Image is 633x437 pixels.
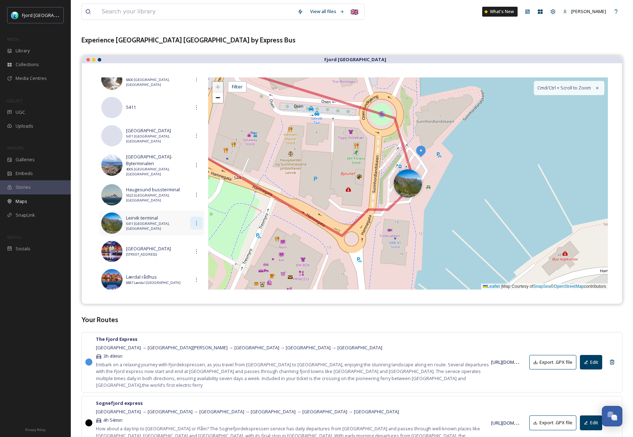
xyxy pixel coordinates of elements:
[483,284,500,289] a: Leaflet
[16,184,31,191] span: Stories
[228,81,247,93] div: Filter
[101,269,122,290] img: 6a04158ac1c6b20d6fa115387ac5e894456035a285791c102d5b7ffd4ec148dc.jpg
[16,109,25,116] span: UGC
[7,234,21,240] span: SOCIALS
[16,75,47,82] span: Media Centres
[126,245,190,252] span: [GEOGRAPHIC_DATA]
[16,170,33,177] span: Embeds
[126,221,190,232] span: 5411 [GEOGRAPHIC_DATA], [GEOGRAPHIC_DATA]
[491,419,537,426] a: [URL][DOMAIN_NAME]
[103,417,122,424] span: 4h 54min
[16,123,33,129] span: Uploads
[101,69,122,90] img: 693c6e95da4a72cfec712cb21ba3f053e142430dcd54e5e6d94071932d952068.jpg
[96,408,399,415] span: [GEOGRAPHIC_DATA] → [GEOGRAPHIC_DATA] → [GEOGRAPHIC_DATA] → [GEOGRAPHIC_DATA] → [GEOGRAPHIC_DATA]...
[11,12,18,19] img: fn-logo-2023%201.svg
[16,245,30,252] span: Socials
[101,241,122,262] img: 88beb366ebb6acdbd319030e849e0b1d6ae0e22a50a8af91a520d5fae6736fe8.jpg
[126,274,190,280] span: Lærdal rådhus
[580,355,602,369] button: Edit
[16,47,30,54] span: Library
[96,400,143,406] strong: Sognefjord express
[491,359,537,365] a: [URL][DOMAIN_NAME]
[101,184,122,205] img: 6e44cf212eb00de0346c3986b1093d11a04f4c3f7f580f59b4df11beb6e50059.jpg
[81,35,296,45] h3: Experience [GEOGRAPHIC_DATA] [GEOGRAPHIC_DATA] by Express Bus
[529,415,576,430] button: Export .GPX file
[7,145,23,151] span: WIDGETS
[602,406,622,426] button: Open Chat
[126,77,190,88] span: 6800 [GEOGRAPHIC_DATA], [GEOGRAPHIC_DATA]
[126,186,190,193] span: Haugesund bussterminal
[307,5,348,18] a: View all files
[216,82,220,91] span: +
[101,155,122,176] img: 844d2445aaa7d9255536db66993d8f6082130c56b9e85f4ada83a08fab956d99.jpg
[7,98,22,103] span: COLLECT
[16,61,39,68] span: Collections
[22,12,79,18] span: Fjord [GEOGRAPHIC_DATA]
[554,284,584,289] a: OpenStreetMap
[481,284,608,290] div: Map Courtesy of © contributors
[126,104,190,111] span: 5411
[25,427,46,432] span: Privacy Policy
[126,193,190,203] span: 5522 [GEOGRAPHIC_DATA], [GEOGRAPHIC_DATA]
[7,36,19,42] span: MEDIA
[81,315,622,325] h3: Your Routes
[96,344,382,351] span: [GEOGRAPHIC_DATA] → [GEOGRAPHIC_DATA][PERSON_NAME] → [GEOGRAPHIC_DATA] → [GEOGRAPHIC_DATA] → [GEO...
[16,212,35,218] span: SnapLink
[25,425,46,433] a: Privacy Policy
[216,93,220,102] span: −
[126,153,190,167] span: [GEOGRAPHIC_DATA]-Byterminalen
[126,134,190,144] span: 5411 [GEOGRAPHIC_DATA], [GEOGRAPHIC_DATA]
[580,415,602,430] button: Edit
[101,212,122,234] img: 9c75447765ede4b827619e3645c731cfba48be05341762169f6bccd11268e731.jpg
[126,280,190,285] span: 6887 Lærdal [GEOGRAPHIC_DATA]
[533,284,551,289] a: SnapSea
[529,355,576,369] button: Export .GPX file
[126,127,190,134] span: [GEOGRAPHIC_DATA]
[16,198,27,205] span: Maps
[537,85,591,91] span: Cmd/Ctrl + Scroll to Zoom
[571,8,606,14] span: [PERSON_NAME]
[96,336,137,342] strong: The Fjord Express
[126,252,190,257] span: [STREET_ADDRESS]
[212,82,223,92] a: Zoom in
[482,7,518,17] a: What's New
[98,4,294,19] input: Search your library
[559,5,610,18] a: [PERSON_NAME]
[126,215,190,221] span: Leirvik terminal
[212,92,223,103] a: Zoom out
[501,284,502,289] span: |
[348,5,361,18] div: 🇬🇧
[16,156,35,163] span: Galleries
[324,56,386,63] strong: Fjord [GEOGRAPHIC_DATA]
[126,167,190,177] span: 4005 [GEOGRAPHIC_DATA], [GEOGRAPHIC_DATA]
[103,353,122,360] span: 3h 49min
[415,145,427,157] img: Marker
[96,361,491,389] span: Embark on a relaxing journey with Fjordekspressen, as you travel from [GEOGRAPHIC_DATA] to [GEOGR...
